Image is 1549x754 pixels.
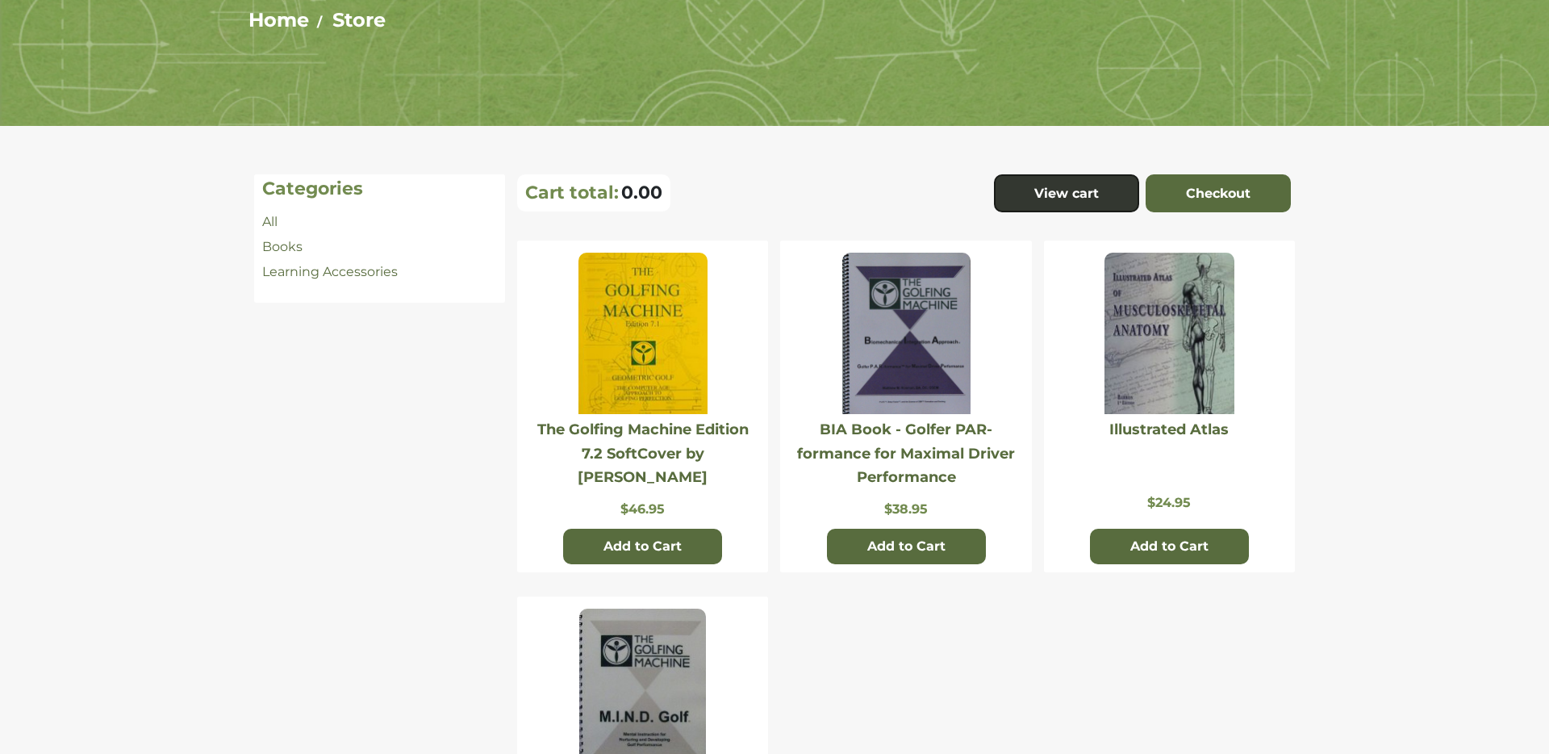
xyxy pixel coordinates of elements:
a: Learning Accessories [262,264,398,279]
a: Store [332,8,386,31]
a: View cart [994,174,1139,213]
h4: Categories [262,178,497,199]
img: Illustrated Atlas [1104,253,1234,414]
img: The Golfing Machine Edition 7.2 SoftCover by Homer Kelley [578,253,708,414]
button: Add to Cart [827,529,986,564]
a: Books [262,239,303,254]
a: All [262,214,278,229]
span: 0.00 [621,182,662,203]
button: Add to Cart [563,529,722,564]
p: $24.95 [1052,495,1287,510]
a: The Golfing Machine Edition 7.2 SoftCover by [PERSON_NAME] [537,421,749,486]
img: BIA Book - Golfer PAR-formance for Maximal Driver Performance [842,253,971,414]
a: BIA Book - Golfer PAR-formance for Maximal Driver Performance [797,421,1015,486]
p: Cart total: [525,182,619,203]
a: Illustrated Atlas [1109,421,1229,438]
button: Add to Cart [1090,529,1249,564]
a: Home [248,8,309,31]
p: $38.95 [788,501,1023,517]
a: Checkout [1146,174,1291,213]
p: $46.95 [525,501,760,517]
